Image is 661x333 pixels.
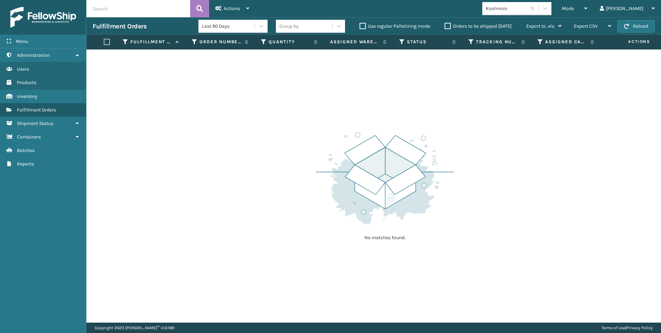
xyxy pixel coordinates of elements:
[17,93,37,99] span: Inventory
[617,20,655,33] button: Reload
[562,6,574,11] span: Mode
[17,134,41,140] span: Containers
[606,36,654,47] span: Actions
[330,39,380,45] label: Assigned Warehouse
[130,39,172,45] label: Fulfillment Order Id
[17,147,35,153] span: Batches
[407,39,449,45] label: Status
[545,39,587,45] label: Assigned Carrier Service
[95,323,174,333] p: Copyright 2023 [PERSON_NAME]™ v 1.0.189
[486,5,527,12] div: Koolmore
[602,325,625,330] a: Terms of Use
[202,22,255,30] div: Last 90 Days
[445,23,512,29] label: Orders to be shipped [DATE]
[17,107,56,113] span: Fulfillment Orders
[626,325,653,330] a: Privacy Policy
[526,23,554,29] span: Export to .xls
[17,66,29,72] span: Users
[17,80,36,85] span: Products
[199,39,241,45] label: Order Number
[574,23,598,29] span: Export CSV
[279,22,299,30] div: Group by
[360,23,430,29] label: Use regular Palletizing mode
[16,38,28,44] span: Menu
[93,22,147,30] h3: Fulfillment Orders
[10,7,76,28] img: logo
[476,39,518,45] label: Tracking Number
[602,323,653,333] div: |
[17,161,34,167] span: Reports
[17,52,50,58] span: Administration
[224,6,240,11] span: Actions
[269,39,310,45] label: Quantity
[17,120,53,126] span: Shipment Status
